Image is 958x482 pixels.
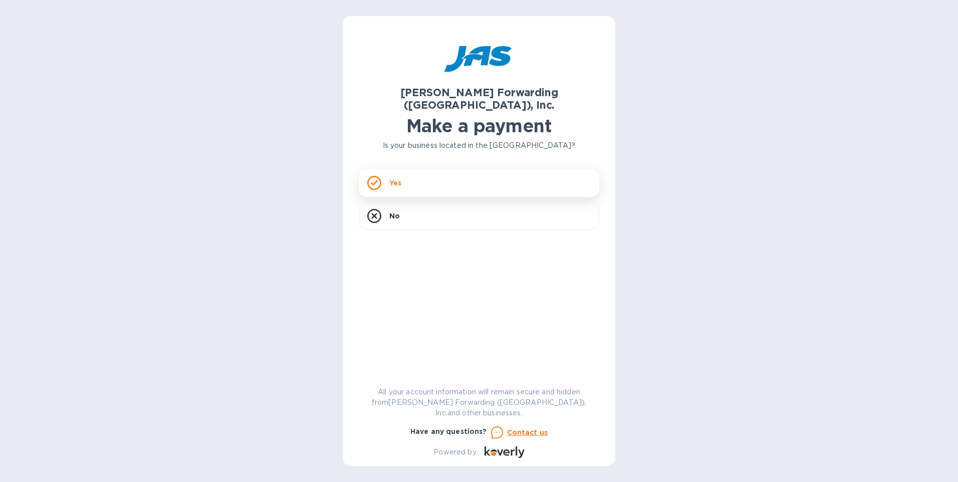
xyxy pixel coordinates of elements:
[359,140,599,151] p: Is your business located in the [GEOGRAPHIC_DATA]?
[507,428,548,436] u: Contact us
[359,387,599,418] p: All your account information will remain secure and hidden from [PERSON_NAME] Forwarding ([GEOGRA...
[389,211,400,221] p: No
[359,115,599,136] h1: Make a payment
[400,86,558,111] b: [PERSON_NAME] Forwarding ([GEOGRAPHIC_DATA]), Inc.
[433,447,476,457] p: Powered by
[410,427,487,435] b: Have any questions?
[389,178,401,188] p: Yes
